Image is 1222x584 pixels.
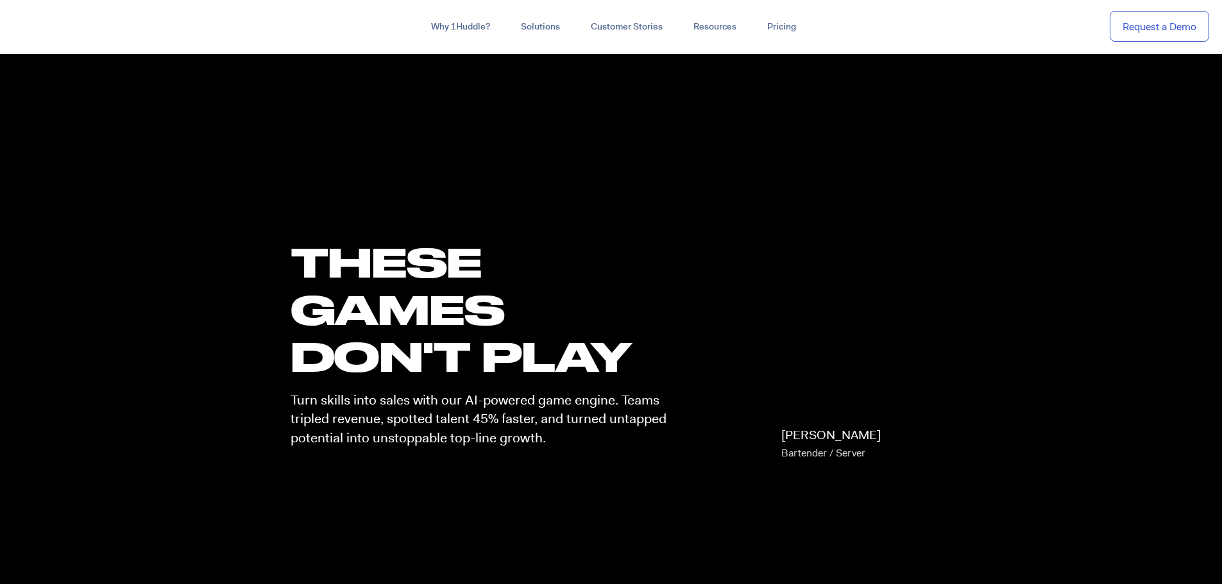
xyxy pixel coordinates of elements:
[416,15,505,38] a: Why 1Huddle?
[781,446,865,460] span: Bartender / Server
[505,15,575,38] a: Solutions
[291,238,678,380] h1: these GAMES DON'T PLAY
[1110,11,1209,42] a: Request a Demo
[291,391,678,447] p: Turn skills into sales with our AI-powered game engine. Teams tripled revenue, spotted talent 45%...
[13,14,105,38] img: ...
[575,15,678,38] a: Customer Stories
[781,426,881,462] p: [PERSON_NAME]
[678,15,752,38] a: Resources
[752,15,811,38] a: Pricing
